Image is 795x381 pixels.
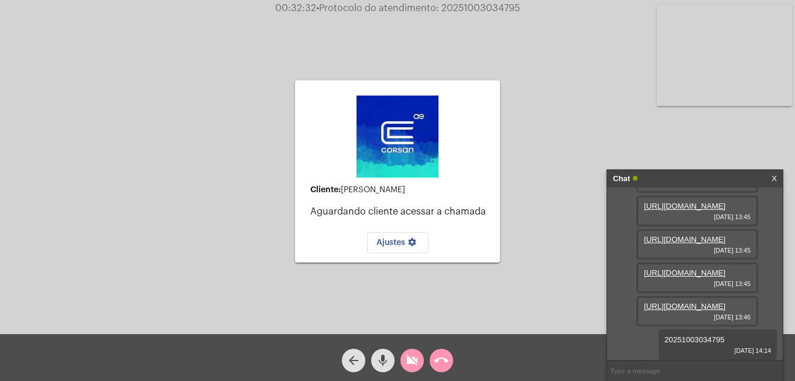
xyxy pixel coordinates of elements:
[310,185,491,195] div: [PERSON_NAME]
[644,247,751,254] span: [DATE] 13:45
[644,314,751,321] span: [DATE] 13:46
[664,347,771,354] span: [DATE] 14:14
[644,202,725,210] a: [URL][DOMAIN_NAME]
[772,170,777,188] a: X
[347,353,361,368] mat-icon: arrow_back
[633,176,638,181] span: Online
[644,213,751,220] span: [DATE] 13:45
[644,235,725,244] a: [URL][DOMAIN_NAME]
[434,353,448,368] mat-icon: call_end
[664,335,725,344] span: 20251003034795
[607,360,783,381] input: Type a message
[405,237,419,251] mat-icon: settings
[644,280,751,287] span: [DATE] 13:45
[405,353,419,368] mat-icon: videocam_off
[644,302,725,311] a: [URL][DOMAIN_NAME]
[376,239,419,247] span: Ajustes
[310,185,341,193] strong: Cliente:
[644,268,725,277] a: [URL][DOMAIN_NAME]
[275,4,316,13] span: 00:32:32
[310,206,491,217] p: Aguardando cliente acessar a chamada
[613,170,630,188] strong: Chat
[357,96,438,178] img: d4669ae0-8c07-2337-4f67-34b0df7f5ae4.jpeg
[367,232,429,253] button: Ajustes
[376,353,390,368] mat-icon: mic
[316,4,520,13] span: Protocolo do atendimento: 20251003034795
[316,4,319,13] span: •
